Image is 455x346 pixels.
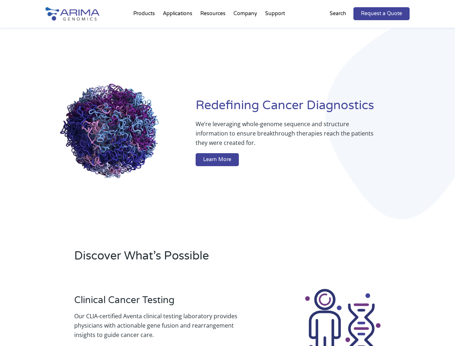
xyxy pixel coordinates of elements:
[196,119,381,153] p: We’re leveraging whole-genome sequence and structure information to ensure breakthrough therapies...
[74,294,256,311] h3: Clinical Cancer Testing
[353,7,410,20] a: Request a Quote
[196,153,239,166] a: Learn More
[74,248,313,270] h2: Discover What’s Possible
[45,7,99,21] img: Arima-Genomics-logo
[74,311,256,340] p: Our CLIA-certified Aventa clinical testing laboratory provides physicians with actionable gene fu...
[196,97,410,119] h1: Redefining Cancer Diagnostics
[419,311,455,346] iframe: Chat Widget
[330,9,346,18] p: Search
